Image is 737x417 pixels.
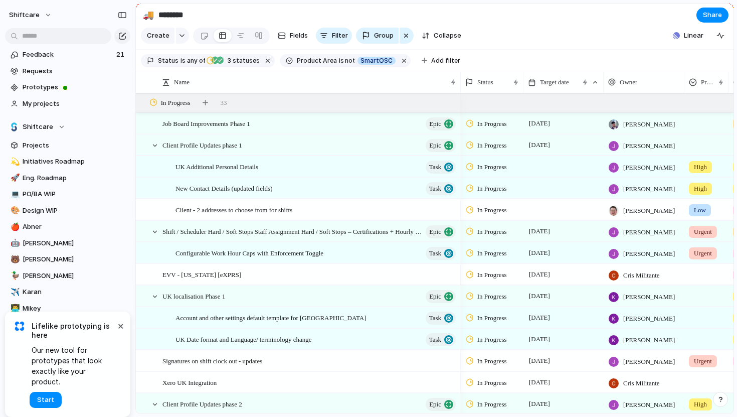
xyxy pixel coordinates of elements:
span: Design WIP [23,206,127,216]
span: In Progress [477,205,507,215]
span: Epic [429,117,441,131]
span: [PERSON_NAME] [623,163,675,173]
span: Cris Militante [623,270,660,281]
a: 👨‍💻Mikey [5,301,130,316]
span: Priority [701,77,714,87]
span: [DATE] [526,333,552,345]
span: any of [186,56,205,65]
div: 🚚 [143,8,154,22]
span: Account and other settings default template for [GEOGRAPHIC_DATA] [175,312,366,323]
span: Feedback [23,50,113,60]
span: My projects [23,99,127,109]
button: Collapse [418,28,465,44]
button: Epic [426,117,456,130]
button: ✈️ [9,287,19,297]
button: Task [426,247,456,260]
span: Prototypes [23,82,127,92]
span: Our new tool for prototypes that look exactly like your product. [32,345,115,387]
span: Start [37,395,54,405]
a: 🎨Design WIP [5,203,130,218]
button: Task [426,333,456,346]
span: Task [429,246,441,260]
div: 🦆 [11,270,18,282]
span: [DATE] [526,225,552,237]
span: In Progress [477,184,507,194]
span: [PERSON_NAME] [623,292,675,302]
div: 💻PO/BA WIP [5,187,130,202]
span: New Contact Details (updated fields) [175,182,273,194]
span: [PERSON_NAME] [23,254,127,264]
button: Add filter [416,54,466,68]
span: Create [147,31,169,41]
div: 🤖 [11,237,18,249]
span: [DATE] [526,355,552,367]
span: [PERSON_NAME] [623,141,675,151]
span: Status [477,77,493,87]
span: statuses [225,56,260,65]
span: Group [374,31,394,41]
span: [PERSON_NAME] [623,400,675,410]
a: Feedback21 [5,47,130,62]
span: Job Board Improvements Phase 1 [162,117,250,129]
button: Epic [426,225,456,238]
button: SmartOSC [355,55,398,66]
button: Task [426,161,456,174]
span: Share [703,10,722,20]
span: In Progress [477,378,507,388]
span: Linear [684,31,703,41]
span: [PERSON_NAME] [623,119,675,129]
button: 💫 [9,157,19,167]
span: [PERSON_NAME] [623,335,675,345]
span: not [344,56,355,65]
button: Task [426,182,456,195]
a: My projects [5,96,130,111]
span: Low [694,205,706,215]
span: Lifelike prototyping is here [32,322,115,340]
span: PO/BA WIP [23,189,127,199]
button: Filter [316,28,352,44]
span: In Progress [477,270,507,280]
div: 🐻[PERSON_NAME] [5,252,130,267]
span: Epic [429,397,441,411]
button: Start [30,392,62,408]
a: Prototypes [5,80,130,95]
button: 🚚 [140,7,156,23]
span: Target date [540,77,569,87]
button: Epic [426,398,456,411]
button: 👨‍💻 [9,304,19,314]
span: Initiatives Roadmap [23,157,127,167]
span: In Progress [477,399,507,409]
span: Name [174,77,190,87]
button: 🦆 [9,271,19,281]
a: 💫Initiatives Roadmap [5,154,130,169]
span: [PERSON_NAME] [623,357,675,367]
span: Client Profile Updates phase 2 [162,398,242,409]
button: 🎨 [9,206,19,216]
span: Xero UK Integration [162,376,217,388]
span: In Progress [477,335,507,345]
span: Urgent [694,356,712,366]
span: Fields [290,31,308,41]
button: Epic [426,290,456,303]
span: [PERSON_NAME] [623,314,675,324]
span: [PERSON_NAME] [623,206,675,216]
button: 🤖 [9,238,19,248]
div: 🚀 [11,172,18,184]
span: Status [158,56,178,65]
span: In Progress [477,162,507,172]
span: Epic [429,290,441,304]
span: [DATE] [526,117,552,129]
span: Projects [23,141,127,151]
span: Mikey [23,304,127,314]
a: 🚀Eng. Roadmap [5,171,130,186]
span: Abner [23,222,127,232]
span: is [339,56,344,65]
button: Share [696,8,728,23]
span: Add filter [431,56,460,65]
span: [DATE] [526,398,552,410]
span: EVV - [US_STATE] [eXPRS] [162,268,241,280]
span: High [694,162,707,172]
